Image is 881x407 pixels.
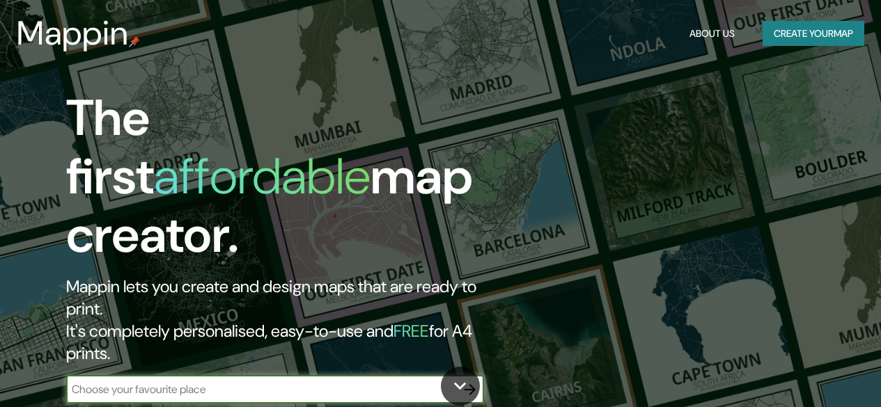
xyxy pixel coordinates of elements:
[393,320,429,342] h5: FREE
[129,36,140,47] img: mappin-pin
[763,21,864,47] button: Create yourmap
[17,14,129,53] h3: Mappin
[66,89,507,276] h1: The first map creator.
[66,381,456,397] input: Choose your favourite place
[66,276,507,365] h2: Mappin lets you create and design maps that are ready to print. It's completely personalised, eas...
[684,21,740,47] button: About Us
[154,144,371,209] h1: affordable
